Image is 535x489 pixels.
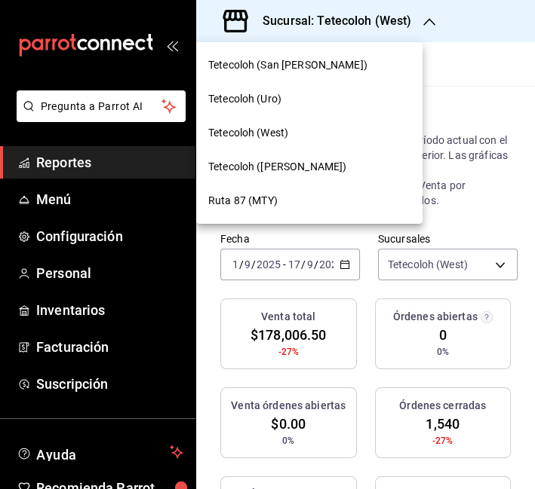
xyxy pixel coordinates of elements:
[208,91,281,107] span: Tetecoloh (Uro)
[208,193,278,209] span: Ruta 87 (MTY)
[196,116,423,150] div: Tetecoloh (West)
[208,57,367,73] span: Tetecoloh (San [PERSON_NAME])
[196,82,423,116] div: Tetecoloh (Uro)
[196,48,423,82] div: Tetecoloh (San [PERSON_NAME])
[208,159,346,175] span: Tetecoloh ([PERSON_NAME])
[196,150,423,184] div: Tetecoloh ([PERSON_NAME])
[208,125,288,141] span: Tetecoloh (West)
[196,184,423,218] div: Ruta 87 (MTY)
